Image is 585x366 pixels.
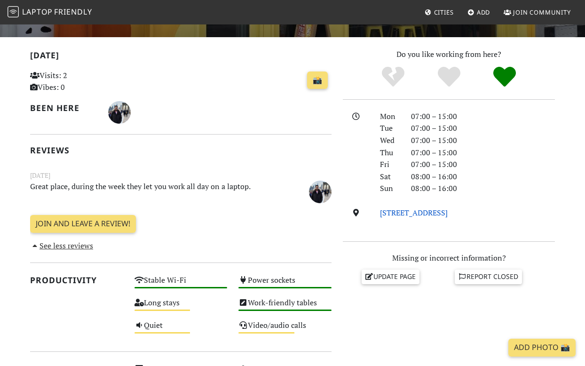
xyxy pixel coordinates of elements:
div: Thu [374,147,405,159]
div: Stable Wi-Fi [129,273,233,296]
a: 📸 [307,72,328,89]
h2: Productivity [30,275,123,285]
div: 07:00 – 15:00 [405,111,561,123]
img: 6289-todd.jpg [108,101,131,124]
div: Fri [374,159,405,171]
a: Update page [362,270,420,284]
a: Cities [421,4,458,21]
div: Yes [421,65,477,89]
div: Power sockets [233,273,337,296]
div: 07:00 – 15:00 [405,122,561,135]
span: Cities [434,8,454,16]
div: 07:00 – 15:00 [405,159,561,171]
div: 08:00 – 16:00 [405,183,561,195]
a: Join and leave a review! [30,215,136,233]
div: 08:00 – 16:00 [405,171,561,183]
span: Todd Jeffress [108,106,131,117]
div: Definitely! [477,65,533,89]
span: Todd Jeffress [309,186,332,196]
small: [DATE] [24,170,337,181]
a: Add [464,4,494,21]
div: Work-friendly tables [233,296,337,318]
div: 07:00 – 15:00 [405,135,561,147]
img: LaptopFriendly [8,6,19,17]
p: Do you like working from here? [343,48,555,61]
a: Join Community [500,4,575,21]
a: LaptopFriendly LaptopFriendly [8,4,92,21]
h2: Been here [30,103,97,113]
div: 07:00 – 15:00 [405,147,561,159]
div: Sun [374,183,405,195]
div: Wed [374,135,405,147]
p: Visits: 2 Vibes: 0 [30,70,123,94]
a: Report closed [455,270,522,284]
div: Quiet [129,318,233,341]
span: Join Community [513,8,571,16]
p: Missing or incorrect information? [343,252,555,264]
div: Tue [374,122,405,135]
div: Long stays [129,296,233,318]
span: Friendly [54,7,92,17]
div: Sat [374,171,405,183]
h2: [DATE] [30,50,332,64]
p: Great place, during the week they let you work all day on a laptop. [24,181,285,202]
span: Laptop [22,7,53,17]
span: Add [477,8,490,16]
div: No [365,65,421,89]
a: See less reviews [30,240,93,251]
div: Video/audio calls [233,318,337,341]
div: Mon [374,111,405,123]
a: Add Photo 📸 [508,339,576,357]
img: 6289-todd.jpg [309,181,332,203]
a: [STREET_ADDRESS] [380,207,448,218]
h2: Reviews [30,145,332,155]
